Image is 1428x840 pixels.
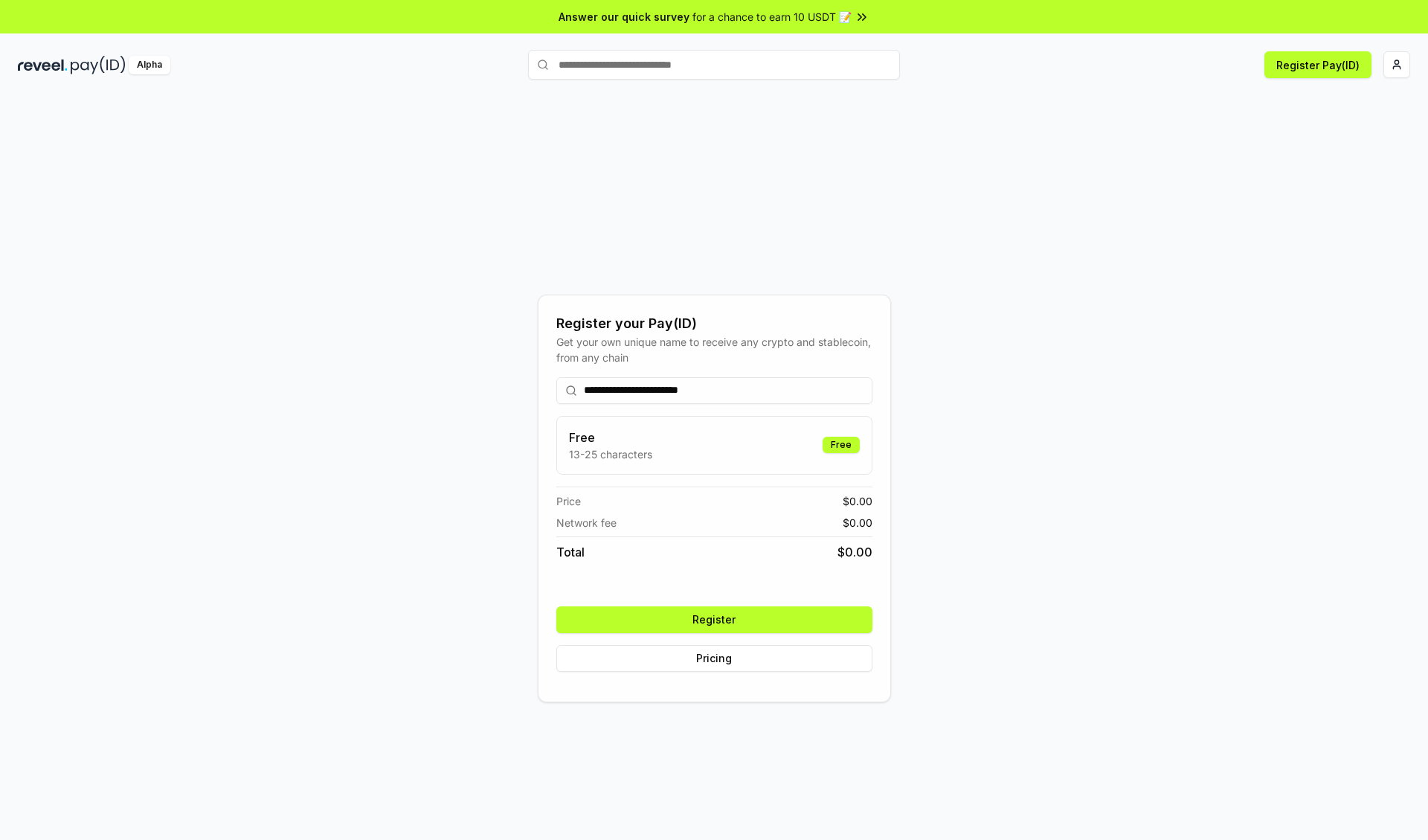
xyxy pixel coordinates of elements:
[556,645,872,672] button: Pricing
[71,56,126,74] img: pay_id
[1264,51,1371,78] button: Register Pay(ID)
[556,515,617,530] span: Network fee
[559,9,689,25] span: Answer our quick survey
[569,446,652,462] p: 13-25 characters
[18,56,68,74] img: reveel_dark
[569,429,652,446] h3: Free
[129,56,170,74] div: Alpha
[843,493,872,509] span: $ 0.00
[556,606,872,633] button: Register
[556,313,872,334] div: Register your Pay(ID)
[556,334,872,365] div: Get your own unique name to receive any crypto and stablecoin, from any chain
[843,515,872,530] span: $ 0.00
[556,493,581,509] span: Price
[556,543,585,561] span: Total
[823,437,860,453] div: Free
[692,9,852,25] span: for a chance to earn 10 USDT 📝
[837,543,872,561] span: $ 0.00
